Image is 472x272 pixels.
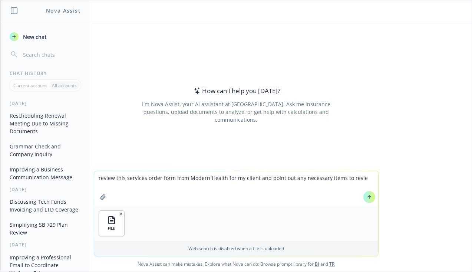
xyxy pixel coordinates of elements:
span: Nova Assist can make mistakes. Explore what Nova can do: Browse prompt library for and [3,256,469,272]
button: Grammar Check and Company Inquiry [7,140,83,160]
div: How can I help you [DATE]? [192,86,280,96]
p: Web search is disabled when a file is uploaded [99,245,374,252]
button: New chat [7,30,83,43]
div: Chat History [1,70,89,76]
p: Current account [13,82,47,89]
h1: Nova Assist [46,7,81,14]
input: Search chats [22,49,80,60]
div: [DATE] [1,242,89,248]
div: [DATE] [1,100,89,106]
span: FILE [108,226,115,231]
div: [DATE] [1,186,89,193]
div: I'm Nova Assist, your AI assistant at [GEOGRAPHIC_DATA]. Ask me insurance questions, upload docum... [132,100,340,124]
textarea: review this services order form from Modern Health for my client and point out any necessary item... [94,171,378,206]
a: TR [329,261,335,267]
a: BI [315,261,319,267]
button: Simplifying SB 729 Plan Review [7,219,83,239]
button: Improving a Business Communication Message [7,163,83,183]
button: Discussing Tech Funds Invoicing and LTD Coverage [7,196,83,216]
span: New chat [22,33,47,41]
button: Rescheduling Renewal Meeting Due to Missing Documents [7,109,83,137]
button: FILE [99,211,124,236]
p: All accounts [52,82,77,89]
